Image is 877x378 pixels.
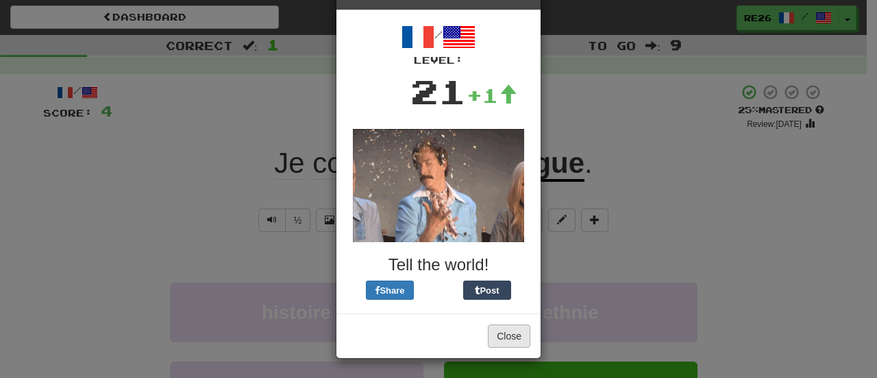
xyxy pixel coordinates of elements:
[488,324,530,348] button: Close
[467,82,517,109] div: +1
[414,281,463,300] iframe: X Post Button
[366,281,414,300] button: Share
[353,129,524,242] img: glitter-d35a814c05fa227b87dd154a45a5cc37aaecd56281fd9d9cd8133c9defbd597c.gif
[463,281,511,300] button: Post
[347,256,530,274] h3: Tell the world!
[410,67,467,115] div: 21
[347,54,530,67] div: Level:
[347,21,530,67] div: /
